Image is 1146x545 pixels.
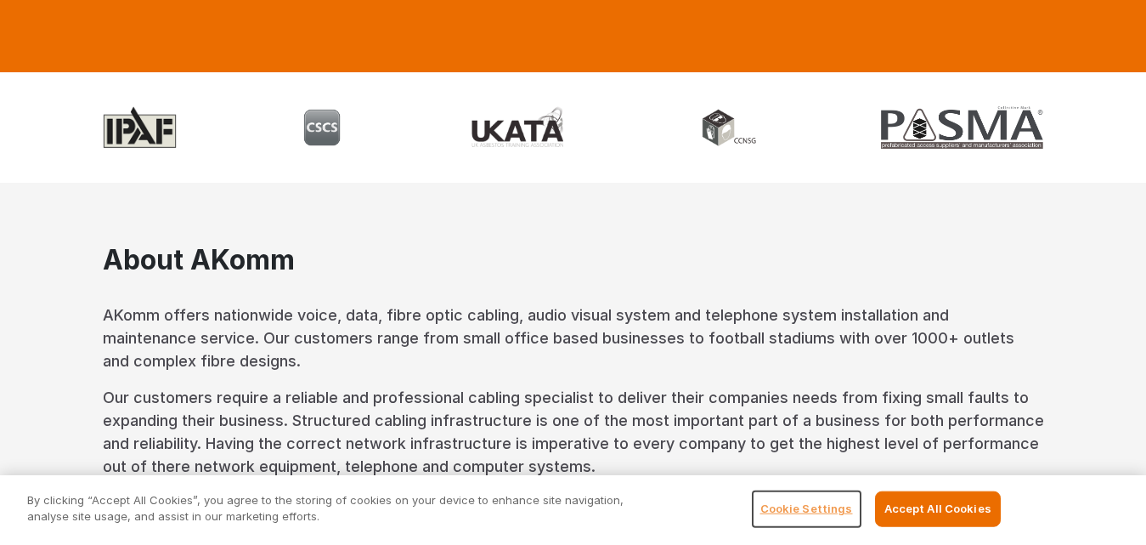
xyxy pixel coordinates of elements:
[466,106,573,149] img: UKATA
[875,491,1001,527] button: Accept All Cookies
[103,106,178,149] img: IPAF
[27,492,630,525] p: By clicking “Accept All Cookies”, you agree to the storing of cookies on your device to enhance s...
[754,492,860,526] button: Cookie Settings
[103,386,1044,478] p: Our customers require a reliable and professional cabling specialist to deliver their companies n...
[881,106,1043,149] img: PASMA
[301,106,343,149] img: CSCS
[103,304,1044,372] p: AKomm offers nationwide voice, data, fibre optic cabling, audio visual system and telephone syste...
[697,106,758,149] img: CCNSG
[103,244,1044,276] h2: About AKomm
